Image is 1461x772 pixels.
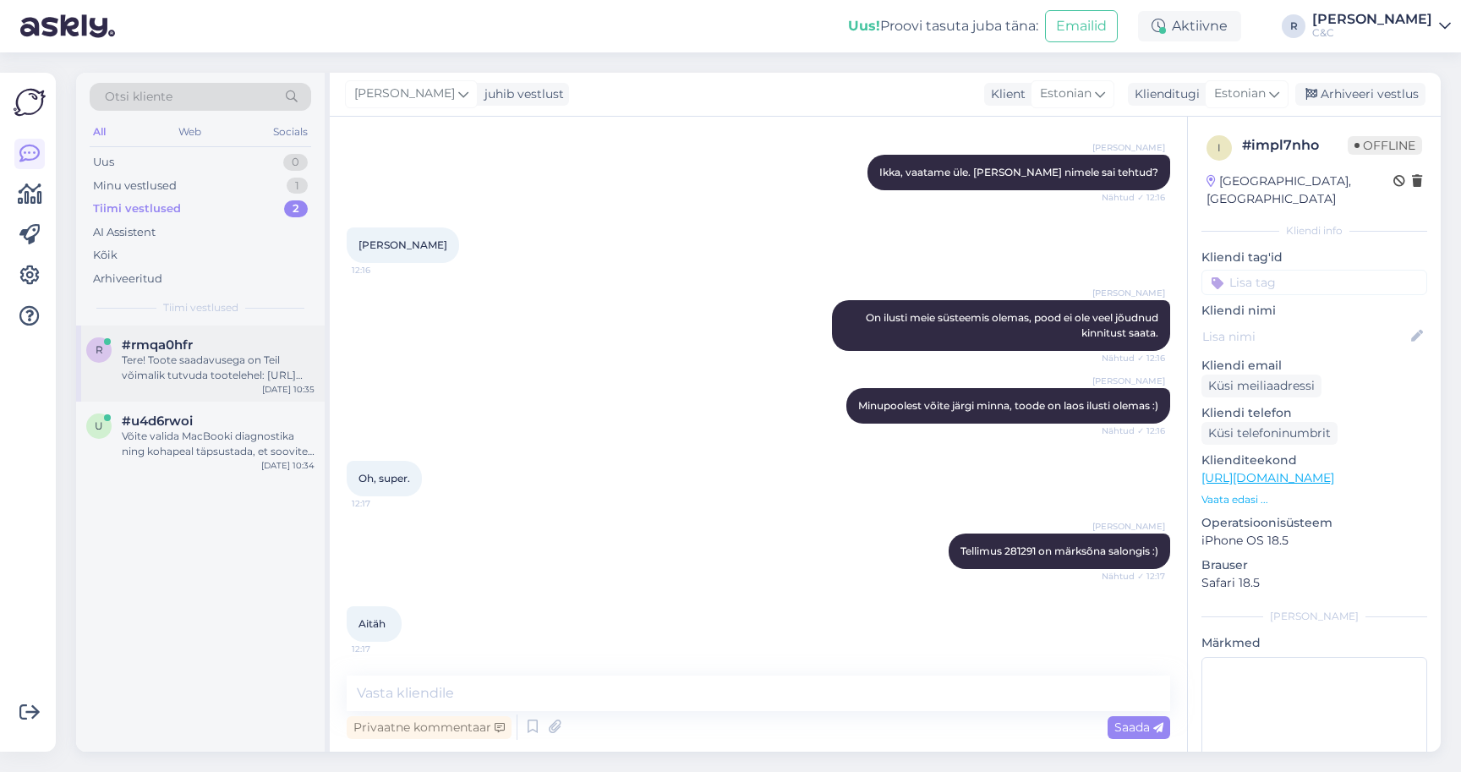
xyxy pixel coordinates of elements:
div: Kliendi info [1201,223,1427,238]
span: #rmqa0hfr [122,337,193,353]
div: Tere! Toote saadavusega on Teil võimalik tutvuda tootelehel: [URL][DOMAIN_NAME] [122,353,315,383]
b: Uus! [848,18,880,34]
div: Privaatne kommentaar [347,716,512,739]
div: Aktiivne [1138,11,1241,41]
span: [PERSON_NAME] [1092,141,1165,154]
div: [PERSON_NAME] [1201,609,1427,624]
span: Nähtud ✓ 12:16 [1102,424,1165,437]
span: [PERSON_NAME] [1092,375,1165,387]
span: Aitäh [358,617,386,630]
span: Nähtud ✓ 12:17 [1102,570,1165,583]
span: i [1217,141,1221,154]
div: Küsi meiliaadressi [1201,375,1321,397]
div: Arhiveeritud [93,271,162,287]
p: iPhone OS 18.5 [1201,532,1427,550]
span: u [95,419,103,432]
div: All [90,121,109,143]
input: Lisa tag [1201,270,1427,295]
span: Tiimi vestlused [163,300,238,315]
p: Vaata edasi ... [1201,492,1427,507]
span: r [96,343,103,356]
a: [URL][DOMAIN_NAME] [1201,470,1334,485]
div: [DATE] 10:34 [261,459,315,472]
img: Askly Logo [14,86,46,118]
div: Proovi tasuta juba täna: [848,16,1038,36]
div: [PERSON_NAME] [1312,13,1432,26]
p: Klienditeekond [1201,452,1427,469]
p: Kliendi email [1201,357,1427,375]
span: [PERSON_NAME] [354,85,455,103]
div: 1 [287,178,308,194]
div: Socials [270,121,311,143]
span: [PERSON_NAME] [1092,287,1165,299]
div: [DATE] 10:35 [262,383,315,396]
span: Estonian [1214,85,1266,103]
button: Emailid [1045,10,1118,42]
span: Otsi kliente [105,88,172,106]
p: Märkmed [1201,634,1427,652]
div: juhib vestlust [478,85,564,103]
span: [PERSON_NAME] [358,238,447,251]
div: # impl7nho [1242,135,1348,156]
div: [GEOGRAPHIC_DATA], [GEOGRAPHIC_DATA] [1207,172,1393,208]
span: Tellimus 281291 on märksõna salongis :) [960,545,1158,557]
div: AI Assistent [93,224,156,241]
div: Arhiveeri vestlus [1295,83,1425,106]
div: C&C [1312,26,1432,40]
div: Web [175,121,205,143]
p: Brauser [1201,556,1427,574]
span: Nähtud ✓ 12:16 [1102,352,1165,364]
div: Võite valida MacBooki diagnostika ning kohapeal täpsustada, et soovite andmete migreerimist. [122,429,315,459]
span: Estonian [1040,85,1092,103]
span: On ilusti meie süsteemis olemas, pood ei ole veel jõudnud kinnitust saata. [866,311,1161,339]
span: 12:16 [352,264,415,276]
span: 12:17 [352,497,415,510]
input: Lisa nimi [1202,327,1408,346]
div: Klient [984,85,1026,103]
span: Saada [1114,720,1163,735]
div: Uus [93,154,114,171]
p: Kliendi telefon [1201,404,1427,422]
div: Tiimi vestlused [93,200,181,217]
div: Kõik [93,247,118,264]
div: 0 [283,154,308,171]
p: Safari 18.5 [1201,574,1427,592]
a: [PERSON_NAME]C&C [1312,13,1451,40]
span: #u4d6rwoi [122,413,193,429]
div: 2 [284,200,308,217]
span: Ikka, vaatame üle. [PERSON_NAME] nimele sai tehtud? [879,166,1158,178]
span: Oh, super. [358,472,410,485]
p: Operatsioonisüsteem [1201,514,1427,532]
span: Minupoolest võite järgi minna, toode on laos ilusti olemas :) [858,399,1158,412]
p: Kliendi nimi [1201,302,1427,320]
p: Kliendi tag'id [1201,249,1427,266]
div: R [1282,14,1305,38]
div: Minu vestlused [93,178,177,194]
div: Küsi telefoninumbrit [1201,422,1338,445]
span: 12:17 [352,643,415,655]
div: Klienditugi [1128,85,1200,103]
span: Offline [1348,136,1422,155]
span: [PERSON_NAME] [1092,520,1165,533]
span: Nähtud ✓ 12:16 [1102,191,1165,204]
